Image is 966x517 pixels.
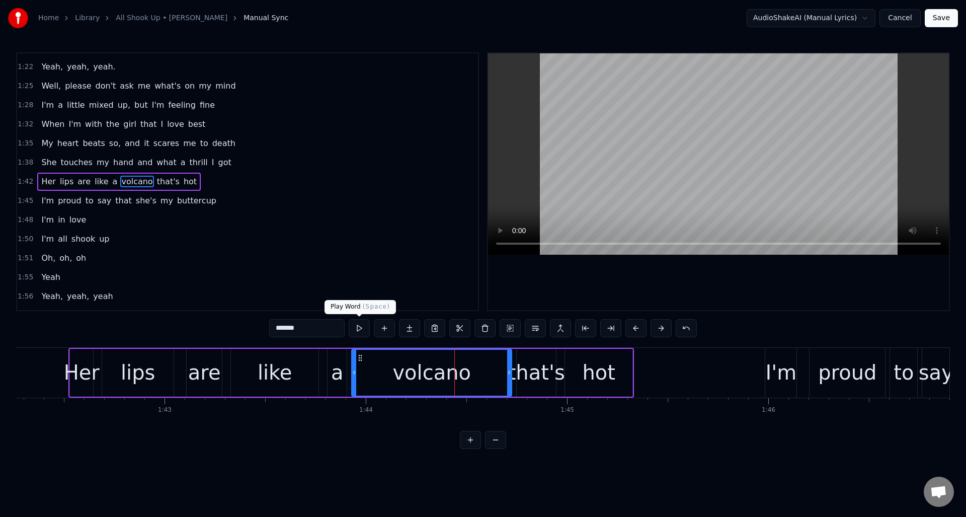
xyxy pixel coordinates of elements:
[66,61,90,72] span: yeah,
[56,137,80,149] span: heart
[158,406,172,414] div: 1:43
[75,310,87,321] span: oh
[176,195,217,206] span: buttercup
[211,157,215,168] span: I
[18,62,33,72] span: 1:22
[582,357,615,388] div: hot
[508,357,565,388] div: that's
[199,99,216,111] span: fine
[135,195,157,206] span: she's
[392,357,471,388] div: volcano
[114,195,133,206] span: that
[92,61,116,72] span: yeah.
[214,80,236,92] span: mind
[18,119,33,129] span: 1:32
[57,214,66,226] span: in
[363,303,390,310] span: ( Space )
[762,406,775,414] div: 1:46
[40,61,64,72] span: Yeah,
[258,357,292,388] div: like
[121,357,155,388] div: lips
[159,195,174,206] span: my
[124,137,141,149] span: and
[96,157,110,168] span: my
[8,8,28,28] img: youka
[156,176,181,187] span: that's
[894,357,914,388] div: to
[67,118,82,130] span: I'm
[97,195,113,206] span: say
[188,357,221,388] div: are
[40,252,56,264] span: Oh,
[84,118,103,130] span: with
[919,357,953,388] div: say
[40,271,61,283] span: Yeah
[18,196,33,206] span: 1:45
[40,99,55,111] span: I'm
[924,477,954,507] a: Open chat
[112,157,134,168] span: hand
[136,157,153,168] span: and
[117,99,131,111] span: up,
[38,13,59,23] a: Home
[18,234,33,244] span: 1:50
[40,137,54,149] span: My
[82,137,106,149] span: beats
[199,137,209,149] span: to
[75,252,87,264] span: oh
[159,118,164,130] span: I
[879,9,920,27] button: Cancel
[40,80,62,92] span: Well,
[85,195,95,206] span: to
[359,406,373,414] div: 1:44
[59,176,74,187] span: lips
[119,80,134,92] span: ask
[58,310,73,321] span: oh,
[137,80,151,92] span: me
[66,99,86,111] span: little
[139,118,158,130] span: that
[57,233,68,245] span: all
[211,137,236,149] span: death
[98,233,110,245] span: up
[244,13,288,23] span: Manual Sync
[60,157,94,168] span: touches
[64,80,92,92] span: please
[58,252,73,264] span: oh,
[155,157,177,168] span: what
[40,214,55,226] span: I'm
[122,118,137,130] span: girl
[94,176,109,187] span: like
[40,310,56,321] span: Oh,
[108,137,122,149] span: so,
[182,137,197,149] span: me
[183,176,198,187] span: hot
[70,233,96,245] span: shook
[116,13,227,23] a: All Shook Up • [PERSON_NAME]
[180,157,187,168] span: a
[198,80,212,92] span: my
[153,80,182,92] span: what's
[40,157,57,168] span: She
[331,357,344,388] div: a
[152,137,180,149] span: scares
[187,118,207,130] span: best
[40,290,64,302] span: Yeah,
[217,157,232,168] span: got
[167,99,197,111] span: feeling
[18,81,33,91] span: 1:25
[765,357,796,388] div: I'm
[18,177,33,187] span: 1:42
[112,176,119,187] span: a
[184,80,196,92] span: on
[40,233,55,245] span: I'm
[166,118,185,130] span: love
[18,291,33,302] span: 1:56
[18,253,33,263] span: 1:51
[68,214,88,226] span: love
[133,99,149,111] span: but
[64,357,100,388] div: Her
[120,176,153,187] span: volcano
[18,272,33,282] span: 1:55
[40,195,55,206] span: I'm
